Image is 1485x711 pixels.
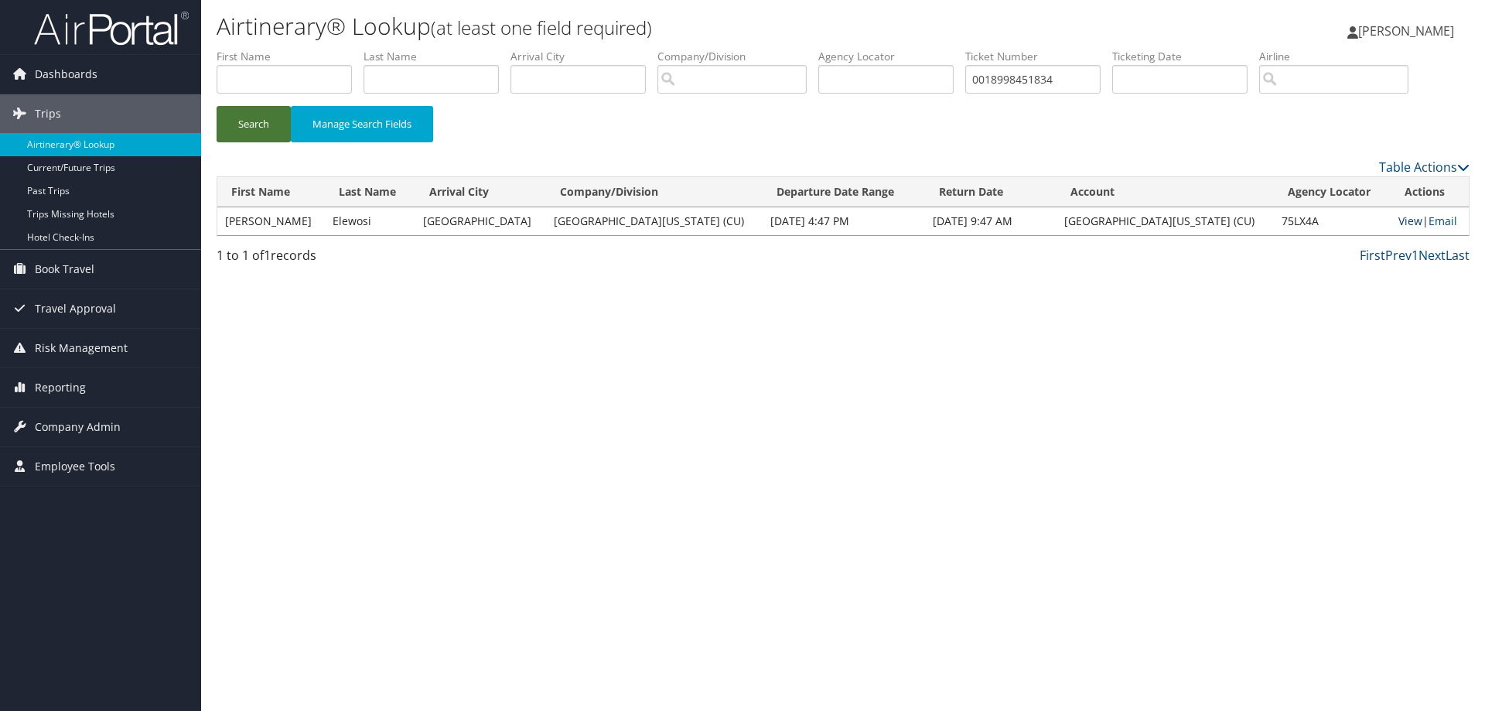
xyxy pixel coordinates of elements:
[35,289,116,328] span: Travel Approval
[35,94,61,133] span: Trips
[1259,49,1420,64] label: Airline
[1412,247,1418,264] a: 1
[1274,207,1391,235] td: 75LX4A
[35,250,94,289] span: Book Travel
[1274,177,1391,207] th: Agency Locator: activate to sort column ascending
[431,15,652,40] small: (at least one field required)
[1385,247,1412,264] a: Prev
[1358,22,1454,39] span: [PERSON_NAME]
[217,207,325,235] td: [PERSON_NAME]
[1057,207,1274,235] td: [GEOGRAPHIC_DATA][US_STATE] (CU)
[415,177,546,207] th: Arrival City: activate to sort column ascending
[925,177,1057,207] th: Return Date: activate to sort column ascending
[1446,247,1470,264] a: Last
[1347,8,1470,54] a: [PERSON_NAME]
[325,207,415,235] td: Elewosi
[1112,49,1259,64] label: Ticketing Date
[1057,177,1274,207] th: Account: activate to sort column ascending
[35,447,115,486] span: Employee Tools
[35,329,128,367] span: Risk Management
[217,106,291,142] button: Search
[1391,207,1469,235] td: |
[510,49,657,64] label: Arrival City
[925,207,1057,235] td: [DATE] 9:47 AM
[1379,159,1470,176] a: Table Actions
[364,49,510,64] label: Last Name
[1429,214,1457,228] a: Email
[415,207,546,235] td: [GEOGRAPHIC_DATA]
[546,207,763,235] td: [GEOGRAPHIC_DATA][US_STATE] (CU)
[264,247,271,264] span: 1
[1418,247,1446,264] a: Next
[34,10,189,46] img: airportal-logo.png
[325,177,415,207] th: Last Name: activate to sort column ascending
[965,49,1112,64] label: Ticket Number
[657,49,818,64] label: Company/Division
[35,368,86,407] span: Reporting
[35,408,121,446] span: Company Admin
[217,49,364,64] label: First Name
[818,49,965,64] label: Agency Locator
[217,10,1052,43] h1: Airtinerary® Lookup
[217,177,325,207] th: First Name: activate to sort column ascending
[291,106,433,142] button: Manage Search Fields
[35,55,97,94] span: Dashboards
[1360,247,1385,264] a: First
[1398,214,1422,228] a: View
[1391,177,1469,207] th: Actions
[217,246,513,272] div: 1 to 1 of records
[763,207,924,235] td: [DATE] 4:47 PM
[763,177,924,207] th: Departure Date Range: activate to sort column ascending
[546,177,763,207] th: Company/Division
